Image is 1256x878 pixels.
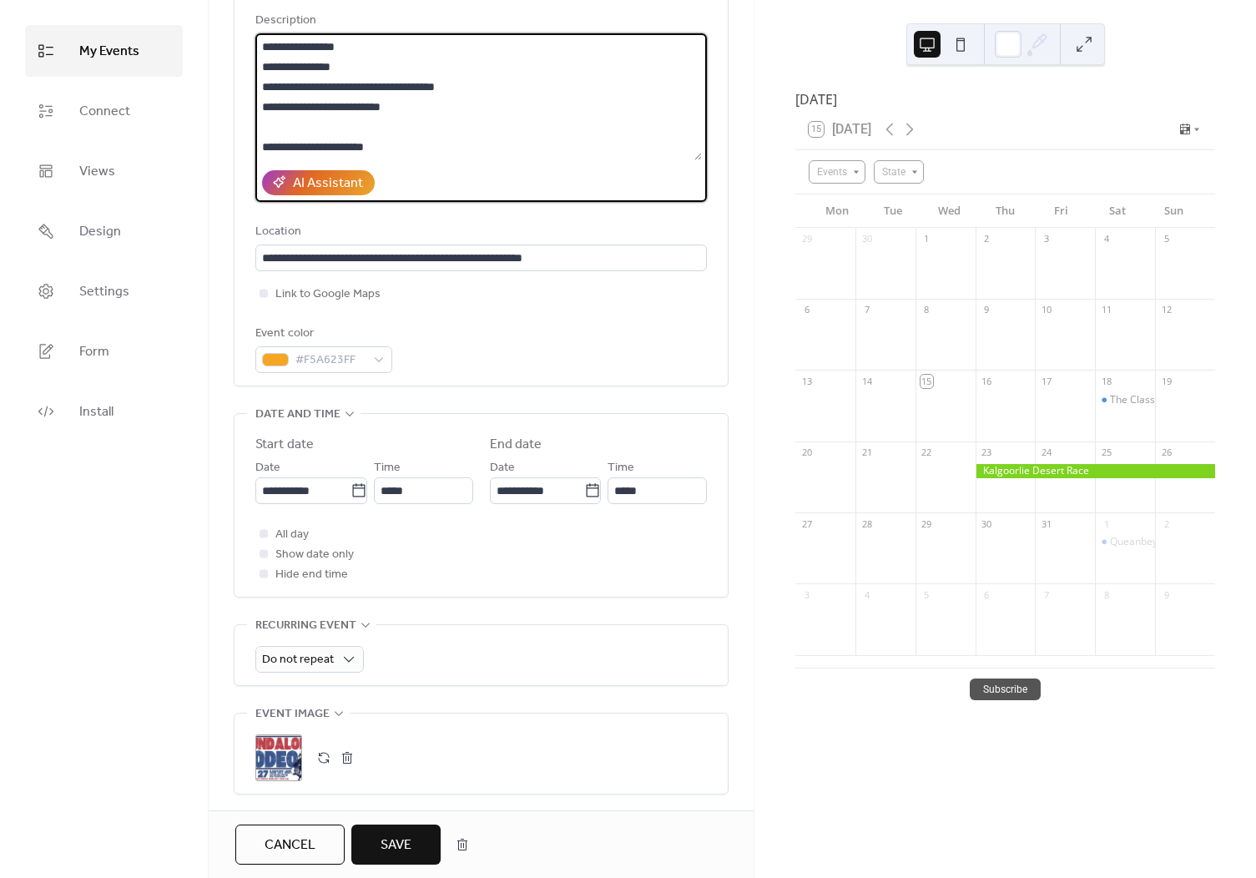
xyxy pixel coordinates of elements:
div: 30 [860,233,873,245]
div: 31 [1040,517,1052,530]
div: AI Assistant [293,174,363,194]
span: Settings [79,279,129,305]
div: Wed [921,194,977,228]
div: 14 [860,375,873,387]
div: 6 [800,304,813,316]
div: 12 [1160,304,1173,316]
div: 5 [1160,233,1173,245]
div: [DATE] [795,89,1215,109]
span: Time [608,458,634,478]
button: AI Assistant [262,170,375,195]
span: Date and time [255,405,340,425]
div: 26 [1160,447,1173,459]
div: 21 [860,447,873,459]
div: 15 [921,375,933,387]
span: Design [79,219,121,245]
div: 28 [860,517,873,530]
div: 23 [981,447,993,459]
div: 2 [1160,517,1173,530]
span: Install [79,399,113,426]
div: 29 [800,233,813,245]
span: All day [275,525,309,545]
div: Thu [977,194,1033,228]
div: 11 [1100,304,1112,316]
div: 1 [921,233,933,245]
a: My Events [25,25,183,77]
div: 10 [1040,304,1052,316]
div: 18 [1100,375,1112,387]
span: Recurring event [255,616,356,636]
span: Date [490,458,515,478]
div: 19 [1160,375,1173,387]
div: The Classic Landcruiser Expo & Car Show [1095,393,1155,407]
div: Mon [809,194,865,228]
span: Cancel [265,835,315,855]
span: Do not repeat [262,648,334,671]
span: Connect [79,98,130,125]
div: Event color [255,324,389,344]
div: Kalgoorlie Desert Race [976,464,1215,478]
div: Start date [255,435,314,455]
div: 24 [1040,447,1052,459]
span: Form [79,339,109,366]
div: 3 [1040,233,1052,245]
div: 9 [981,304,993,316]
div: 29 [921,517,933,530]
button: Subscribe [970,679,1041,700]
span: My Events [79,38,139,65]
div: 3 [800,588,813,601]
div: 30 [981,517,993,530]
span: #F5A623FF [295,351,366,371]
div: 25 [1100,447,1112,459]
div: 7 [860,304,873,316]
a: Views [25,145,183,197]
span: Views [79,159,115,185]
span: Hide end time [275,565,348,585]
div: 8 [921,304,933,316]
div: 16 [981,375,993,387]
a: Install [25,386,183,437]
div: 17 [1040,375,1052,387]
div: End date [490,435,542,455]
a: Connect [25,85,183,137]
div: 20 [800,447,813,459]
div: 27 [800,517,813,530]
div: 8 [1100,588,1112,601]
div: 6 [981,588,993,601]
div: Fri [1033,194,1089,228]
span: Date [255,458,280,478]
div: Sat [1089,194,1145,228]
a: Form [25,325,183,377]
div: 7 [1040,588,1052,601]
div: 22 [921,447,933,459]
div: Location [255,222,704,242]
span: Event image [255,704,330,724]
a: Settings [25,265,183,317]
div: Queanbeyan Music Muster 2025 [1095,535,1155,549]
div: 5 [921,588,933,601]
span: Show date only [275,545,354,565]
a: Design [25,205,183,257]
div: 13 [800,375,813,387]
span: Time [374,458,401,478]
div: 4 [1100,233,1112,245]
button: Cancel [235,825,345,865]
div: 4 [860,588,873,601]
div: 2 [981,233,993,245]
div: 1 [1100,517,1112,530]
span: Save [381,835,411,855]
div: Tue [865,194,921,228]
span: Link to Google Maps [275,285,381,305]
div: Sun [1146,194,1202,228]
div: ; [255,734,302,781]
button: Save [351,825,441,865]
div: Description [255,11,704,31]
div: 9 [1160,588,1173,601]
